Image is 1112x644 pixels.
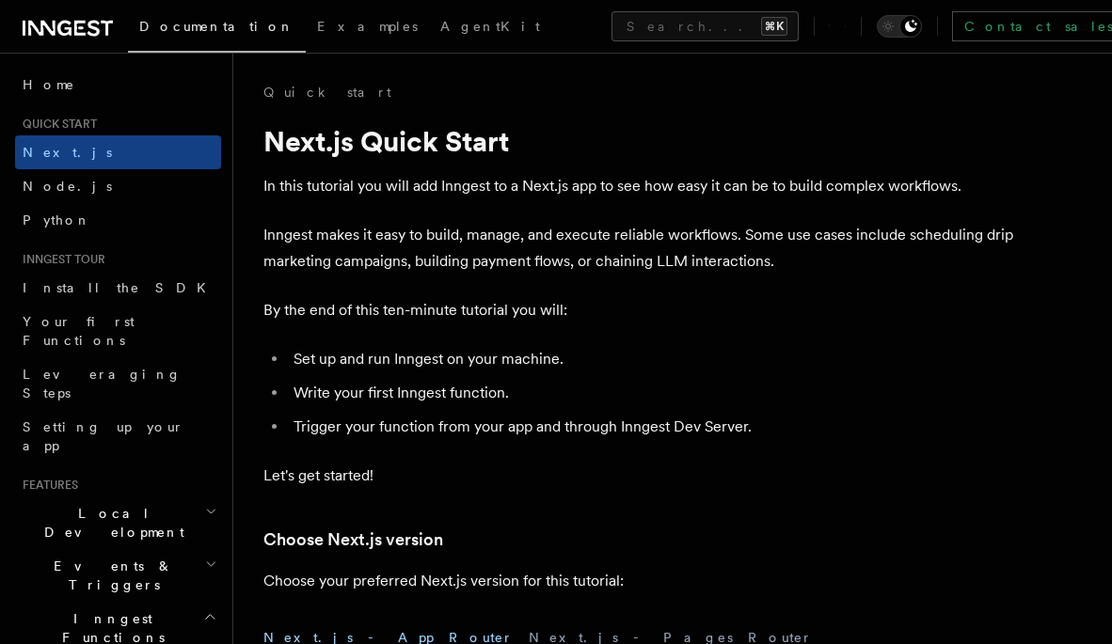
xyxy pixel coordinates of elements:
[317,19,418,34] span: Examples
[15,252,105,267] span: Inngest tour
[263,297,1016,323] p: By the end of this ten-minute tutorial you will:
[23,314,135,348] span: Your first Functions
[15,117,97,132] span: Quick start
[15,169,221,203] a: Node.js
[15,496,221,549] button: Local Development
[263,124,1016,158] h1: Next.js Quick Start
[15,203,221,237] a: Python
[263,83,391,102] a: Quick start
[15,478,78,493] span: Features
[139,19,294,34] span: Documentation
[15,549,221,602] button: Events & Triggers
[15,305,221,357] a: Your first Functions
[23,75,75,94] span: Home
[23,212,91,228] span: Python
[15,271,221,305] a: Install the SDK
[15,135,221,169] a: Next.js
[263,568,1016,594] p: Choose your preferred Next.js version for this tutorial:
[429,6,551,51] a: AgentKit
[15,557,205,594] span: Events & Triggers
[263,526,443,553] a: Choose Next.js version
[288,346,1016,372] li: Set up and run Inngest on your machine.
[15,504,205,542] span: Local Development
[263,463,1016,489] p: Let's get started!
[612,11,799,41] button: Search...⌘K
[306,6,429,51] a: Examples
[15,68,221,102] a: Home
[877,15,922,38] button: Toggle dark mode
[263,173,1016,199] p: In this tutorial you will add Inngest to a Next.js app to see how easy it can be to build complex...
[23,367,182,401] span: Leveraging Steps
[23,419,184,453] span: Setting up your app
[440,19,540,34] span: AgentKit
[15,410,221,463] a: Setting up your app
[23,179,112,194] span: Node.js
[263,222,1016,275] p: Inngest makes it easy to build, manage, and execute reliable workflows. Some use cases include sc...
[15,357,221,410] a: Leveraging Steps
[128,6,306,53] a: Documentation
[288,380,1016,406] li: Write your first Inngest function.
[288,414,1016,440] li: Trigger your function from your app and through Inngest Dev Server.
[761,17,787,36] kbd: ⌘K
[23,145,112,160] span: Next.js
[23,280,217,295] span: Install the SDK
